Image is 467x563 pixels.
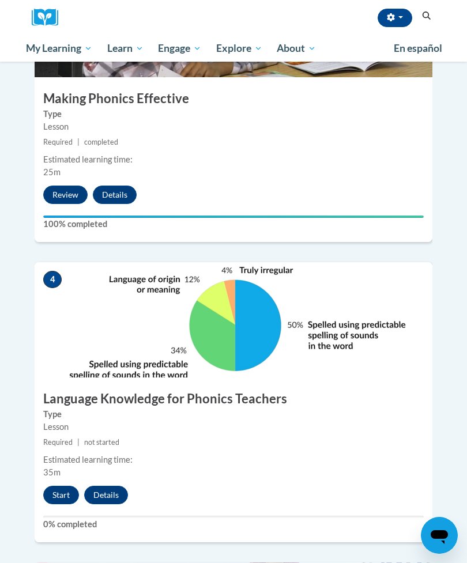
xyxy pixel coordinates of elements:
[386,36,450,61] a: En español
[43,486,79,504] button: Start
[418,9,435,23] button: Search
[277,41,316,55] span: About
[43,518,424,531] label: 0% completed
[32,9,66,27] img: Logo brand
[84,438,119,447] span: not started
[216,41,262,55] span: Explore
[43,167,61,177] span: 25m
[26,41,92,55] span: My Learning
[18,35,100,62] a: My Learning
[77,438,80,447] span: |
[93,186,137,204] button: Details
[43,438,73,447] span: Required
[43,216,424,218] div: Your progress
[107,41,144,55] span: Learn
[17,35,450,62] div: Main menu
[158,41,201,55] span: Engage
[35,390,432,408] h3: Language Knowledge for Phonics Teachers
[35,262,432,377] img: Course Image
[43,421,424,433] div: Lesson
[77,138,80,146] span: |
[43,108,424,120] label: Type
[43,153,424,166] div: Estimated learning time:
[43,467,61,477] span: 35m
[209,35,270,62] a: Explore
[43,120,424,133] div: Lesson
[100,35,151,62] a: Learn
[150,35,209,62] a: Engage
[43,186,88,204] button: Review
[32,9,66,27] a: Cox Campus
[378,9,412,27] button: Account Settings
[43,218,424,231] label: 100% completed
[270,35,324,62] a: About
[43,138,73,146] span: Required
[394,42,442,54] span: En español
[43,454,424,466] div: Estimated learning time:
[35,90,432,108] h3: Making Phonics Effective
[84,486,128,504] button: Details
[84,138,118,146] span: completed
[421,517,458,554] iframe: Button to launch messaging window
[43,271,62,288] span: 4
[43,408,424,421] label: Type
